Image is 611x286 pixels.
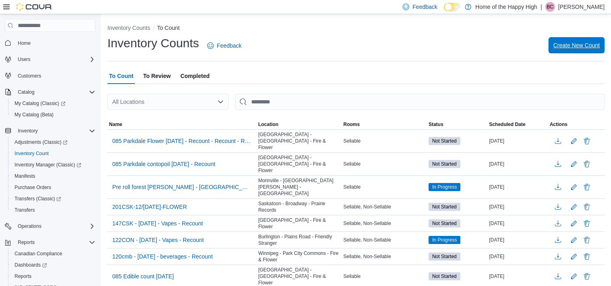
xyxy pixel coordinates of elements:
[109,250,216,263] button: 120cmb - [DATE] - beverages - Recount
[2,221,99,232] button: Operations
[15,250,62,257] span: Canadian Compliance
[11,249,95,259] span: Canadian Compliance
[112,137,252,145] span: 085 Parkdale Flower [DATE] - Recount - Recount - Recount
[258,177,340,197] span: Morinville - [GEOGRAPHIC_DATA][PERSON_NAME] - [GEOGRAPHIC_DATA]
[548,37,605,53] button: Create New Count
[15,139,67,145] span: Adjustments (Classic)
[475,2,537,12] p: Home of the Happy High
[569,270,579,282] button: Edit count details
[432,137,457,145] span: Not Started
[109,201,190,213] button: 201CSK-12/[DATE]-FLOWER
[428,219,460,227] span: Not Started
[258,250,340,263] span: Winnipeg - Park City Commons - Fire & Flower
[432,273,457,280] span: Not Started
[428,183,460,191] span: In Progress
[109,181,255,193] button: Pre roll forest [PERSON_NAME] - [GEOGRAPHIC_DATA] - [GEOGRAPHIC_DATA][PERSON_NAME] - [GEOGRAPHIC_...
[428,252,460,261] span: Not Started
[258,131,340,151] span: [GEOGRAPHIC_DATA] - [GEOGRAPHIC_DATA] - Fire & Flower
[8,248,99,259] button: Canadian Compliance
[18,56,30,63] span: Users
[489,121,525,128] span: Scheduled Date
[11,149,52,158] a: Inventory Count
[11,194,95,204] span: Transfers (Classic)
[109,135,255,147] button: 085 Parkdale Flower [DATE] - Recount - Recount - Recount
[342,182,427,192] div: Sellable
[487,271,548,281] div: [DATE]
[342,159,427,169] div: Sellable
[11,110,57,120] a: My Catalog (Beta)
[15,87,38,97] button: Catalog
[18,239,35,246] span: Reports
[432,253,457,260] span: Not Started
[8,170,99,182] button: Manifests
[432,203,457,210] span: Not Started
[569,158,579,170] button: Edit count details
[11,110,95,120] span: My Catalog (Beta)
[8,204,99,216] button: Transfers
[11,205,95,215] span: Transfers
[487,182,548,192] div: [DATE]
[342,136,427,146] div: Sellable
[18,40,31,46] span: Home
[112,160,215,168] span: 085 Parkdale contopoil [DATE] - Recount
[2,237,99,248] button: Reports
[550,121,567,128] span: Actions
[412,3,437,11] span: Feedback
[15,173,35,179] span: Manifests
[2,125,99,137] button: Inventory
[11,271,95,281] span: Reports
[109,158,218,170] button: 085 Parkdale contopoil [DATE] - Recount
[569,250,579,263] button: Edit count details
[8,182,99,193] button: Purchase Orders
[11,249,65,259] a: Canadian Compliance
[235,94,605,110] input: This is a search bar. After typing your query, hit enter to filter the results lower in the page.
[582,182,592,192] button: Delete
[109,270,177,282] button: 085 Edible count [DATE]
[8,109,99,120] button: My Catalog (Beta)
[342,271,427,281] div: Sellable
[107,25,150,31] button: Inventory Counts
[8,259,99,271] a: Dashboards
[8,271,99,282] button: Reports
[15,221,95,231] span: Operations
[112,183,252,191] span: Pre roll forest [PERSON_NAME] - [GEOGRAPHIC_DATA] - [GEOGRAPHIC_DATA][PERSON_NAME] - [GEOGRAPHIC_...
[258,200,340,213] span: Saskatoon - Broadway - Prairie Records
[107,120,256,129] button: Name
[444,3,461,11] input: Dark Mode
[2,86,99,98] button: Catalog
[15,273,31,280] span: Reports
[11,205,38,215] a: Transfers
[15,221,45,231] button: Operations
[15,71,95,81] span: Customers
[15,126,41,136] button: Inventory
[428,121,443,128] span: Status
[15,162,81,168] span: Inventory Manager (Classic)
[15,55,95,64] span: Users
[11,137,95,147] span: Adjustments (Classic)
[540,2,542,12] p: |
[157,25,180,31] button: To Count
[258,121,278,128] span: Location
[258,233,340,246] span: Burlington - Plains Road - Friendly Stranger
[15,55,34,64] button: Users
[258,267,340,286] span: [GEOGRAPHIC_DATA] - [GEOGRAPHIC_DATA] - Fire & Flower
[15,38,95,48] span: Home
[256,120,342,129] button: Location
[258,154,340,174] span: [GEOGRAPHIC_DATA] - [GEOGRAPHIC_DATA] - Fire & Flower
[11,183,55,192] a: Purchase Orders
[432,183,457,191] span: In Progress
[11,149,95,158] span: Inventory Count
[112,203,187,211] span: 201CSK-12/[DATE]-FLOWER
[11,183,95,192] span: Purchase Orders
[15,184,51,191] span: Purchase Orders
[427,120,487,129] button: Status
[432,236,457,244] span: In Progress
[109,234,207,246] button: 122CON - [DATE] - Vapes - Recount
[582,159,592,169] button: Delete
[11,171,95,181] span: Manifests
[112,272,174,280] span: 085 Edible count [DATE]
[428,203,460,211] span: Not Started
[15,238,95,247] span: Reports
[18,89,34,95] span: Catalog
